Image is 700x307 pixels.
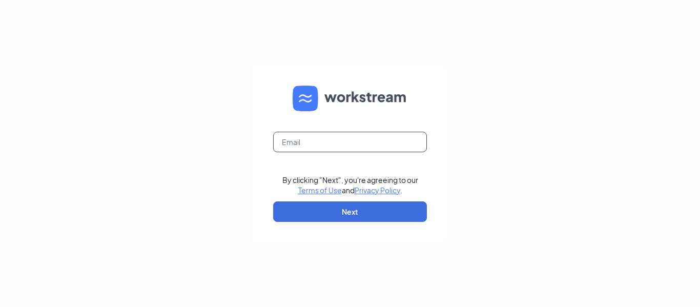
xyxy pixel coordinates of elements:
[282,175,418,195] div: By clicking "Next", you're agreeing to our and .
[355,186,400,195] a: Privacy Policy
[273,132,427,152] input: Email
[293,86,407,111] img: WS logo and Workstream text
[273,201,427,222] button: Next
[298,186,342,195] a: Terms of Use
